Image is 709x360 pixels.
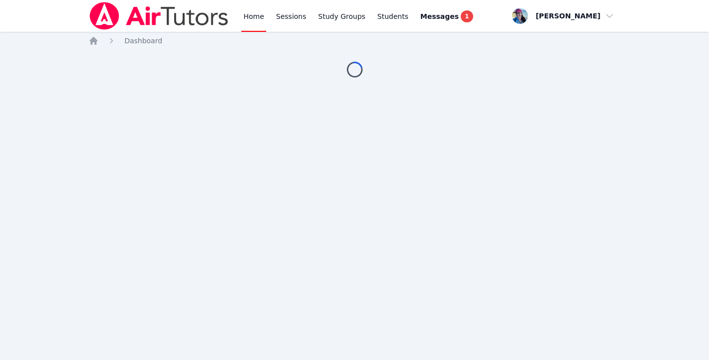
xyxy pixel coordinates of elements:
[420,11,459,21] span: Messages
[124,36,162,46] a: Dashboard
[89,36,620,46] nav: Breadcrumb
[124,37,162,45] span: Dashboard
[89,2,229,30] img: Air Tutors
[461,10,473,22] span: 1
